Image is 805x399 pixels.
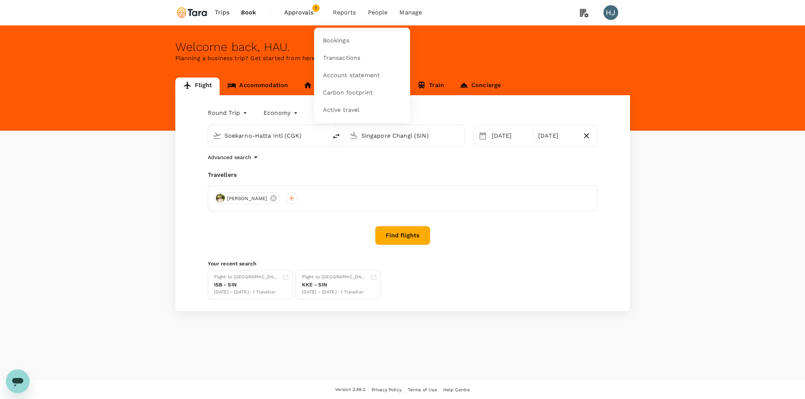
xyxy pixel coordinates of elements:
[208,260,598,267] p: Your recent search
[459,135,461,136] button: Open
[372,387,402,392] span: Privacy Policy
[452,78,509,95] a: Concierge
[220,78,296,95] a: Accommodation
[323,54,361,62] span: Transactions
[335,386,365,393] span: Version 3.49.2
[296,78,352,95] a: Long stay
[375,226,430,245] button: Find flights
[443,387,470,392] span: Help Centre
[323,89,373,97] span: Carbon footprint
[175,54,630,63] p: Planning a business trip? Get started from here.
[215,8,229,17] span: Trips
[408,386,437,394] a: Terms of Use
[264,107,299,119] div: Economy
[175,40,630,54] div: Welcome back , HAU .
[214,281,279,289] div: ISB - SIN
[333,8,356,17] span: Reports
[322,135,324,136] button: Open
[214,192,280,204] div: [PERSON_NAME]
[399,8,422,17] span: Manage
[319,102,406,119] a: Active travel
[302,289,367,296] div: [DATE] - [DATE] · 1 Traveller
[323,71,380,80] span: Account statement
[302,281,367,289] div: KKE - SIN
[372,386,402,394] a: Privacy Policy
[319,67,406,84] a: Account statement
[312,4,320,12] span: 1
[208,171,598,179] div: Travellers
[319,32,406,49] a: Bookings
[368,8,388,17] span: People
[327,127,345,145] button: delete
[6,369,30,393] iframe: Button to launch messaging window
[284,8,321,17] span: Approvals
[603,5,618,20] div: HJ
[175,78,220,95] a: Flight
[319,49,406,67] a: Transactions
[208,107,249,119] div: Round Trip
[214,274,279,281] div: Flight to [GEOGRAPHIC_DATA]
[361,130,449,141] input: Going to
[208,154,251,161] p: Advanced search
[302,274,367,281] div: Flight to [GEOGRAPHIC_DATA]
[208,153,260,162] button: Advanced search
[216,194,225,203] img: avatar-67c7eb3f88272.jpeg
[409,78,452,95] a: Train
[323,106,360,114] span: Active travel
[408,387,437,392] span: Terms of Use
[241,8,257,17] span: Book
[224,130,312,141] input: Depart from
[489,128,532,143] div: [DATE]
[535,128,579,143] div: [DATE]
[214,289,279,296] div: [DATE] - [DATE] · 1 Traveller
[443,386,470,394] a: Help Centre
[223,195,272,202] span: [PERSON_NAME]
[319,84,406,102] a: Carbon footprint
[175,4,209,21] img: Tara Climate Ltd
[323,37,349,45] span: Bookings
